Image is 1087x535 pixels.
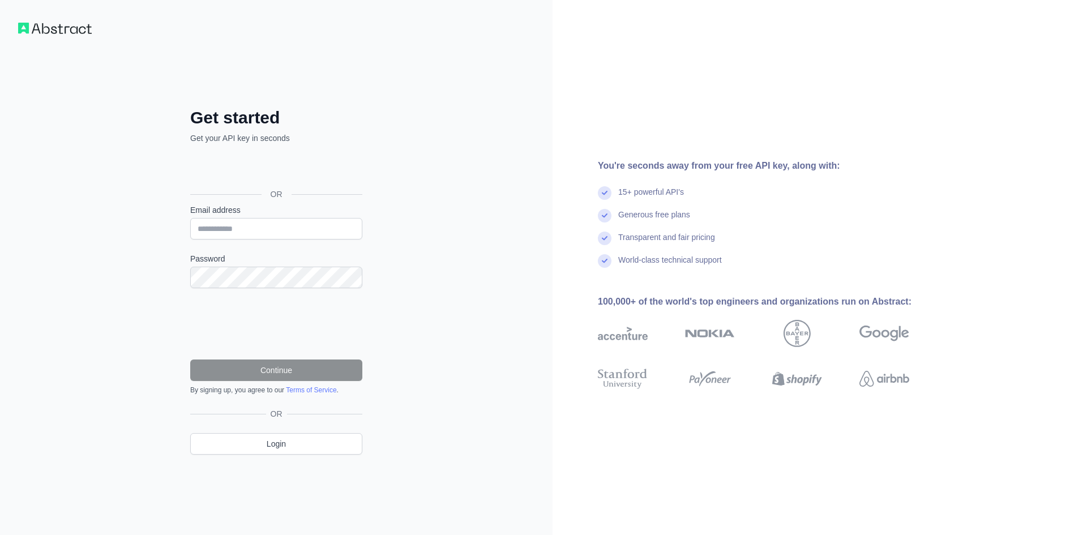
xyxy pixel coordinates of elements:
[190,433,362,455] a: Login
[618,209,690,232] div: Generous free plans
[685,366,735,391] img: payoneer
[598,232,611,245] img: check mark
[190,253,362,264] label: Password
[266,408,287,420] span: OR
[18,23,92,34] img: Workflow
[190,386,362,395] div: By signing up, you agree to our .
[598,320,648,347] img: accenture
[190,204,362,216] label: Email address
[286,386,336,394] a: Terms of Service
[859,320,909,347] img: google
[772,366,822,391] img: shopify
[859,366,909,391] img: airbnb
[618,232,715,254] div: Transparent and fair pricing
[185,156,366,181] iframe: Sign in with Google Button
[190,302,362,346] iframe: reCAPTCHA
[784,320,811,347] img: bayer
[598,295,945,309] div: 100,000+ of the world's top engineers and organizations run on Abstract:
[598,254,611,268] img: check mark
[190,108,362,128] h2: Get started
[598,186,611,200] img: check mark
[598,366,648,391] img: stanford university
[190,359,362,381] button: Continue
[190,132,362,144] p: Get your API key in seconds
[685,320,735,347] img: nokia
[598,159,945,173] div: You're seconds away from your free API key, along with:
[618,186,684,209] div: 15+ powerful API's
[598,209,611,222] img: check mark
[262,189,292,200] span: OR
[618,254,722,277] div: World-class technical support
